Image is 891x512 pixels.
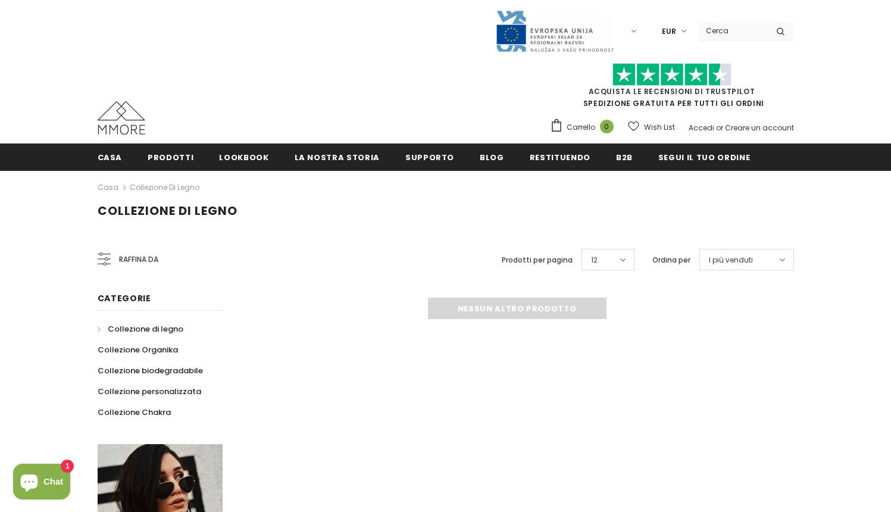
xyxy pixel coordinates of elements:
span: Collezione Organika [98,344,178,355]
a: B2B [616,143,633,170]
a: Collezione biodegradabile [98,360,203,381]
span: Collezione personalizzata [98,386,201,397]
span: Prodotti [148,152,193,163]
span: Categorie [98,292,151,304]
a: supporto [405,143,454,170]
span: Collezione di legno [98,202,237,219]
img: Casi MMORE [98,101,145,135]
a: Wish List [628,117,675,138]
span: SPEDIZIONE GRATUITA PER TUTTI GLI ORDINI [550,68,794,108]
label: Ordina per [652,254,690,266]
span: 0 [600,120,614,133]
span: Collezione Chakra [98,407,171,418]
span: Wish List [644,121,675,133]
span: Blog [480,152,504,163]
span: Raffina da [119,253,158,266]
span: EUR [662,26,676,38]
a: Collezione di legno [98,319,183,339]
span: La nostra storia [295,152,380,163]
a: Acquista le recensioni di TrustPilot [589,86,755,96]
a: La nostra storia [295,143,380,170]
a: Collezione Organika [98,339,178,360]
a: Restituendo [530,143,590,170]
img: Fidati di Pilot Stars [612,63,731,86]
a: Lookbook [219,143,268,170]
span: or [716,123,723,133]
a: Prodotti [148,143,193,170]
a: Collezione personalizzata [98,381,201,402]
label: Prodotti per pagina [502,254,573,266]
span: Segui il tuo ordine [658,152,750,163]
span: B2B [616,152,633,163]
a: Javni Razpis [495,26,614,36]
a: Creare un account [725,123,794,133]
span: Restituendo [530,152,590,163]
a: Accedi [689,123,714,133]
span: supporto [405,152,454,163]
span: Collezione di legno [108,323,183,335]
span: Lookbook [219,152,268,163]
inbox-online-store-chat: Shopify online store chat [10,464,74,502]
img: Javni Razpis [495,10,614,53]
span: Casa [98,152,123,163]
a: Blog [480,143,504,170]
span: 12 [591,254,598,266]
span: Collezione biodegradabile [98,365,203,376]
a: Carrello 0 [550,118,620,136]
span: Carrello [567,121,595,133]
a: Collezione di legno [130,182,199,192]
span: I più venduti [709,254,753,266]
input: Search Site [699,22,767,39]
a: Collezione Chakra [98,402,171,423]
a: Casa [98,143,123,170]
a: Segui il tuo ordine [658,143,750,170]
a: Casa [98,180,118,195]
